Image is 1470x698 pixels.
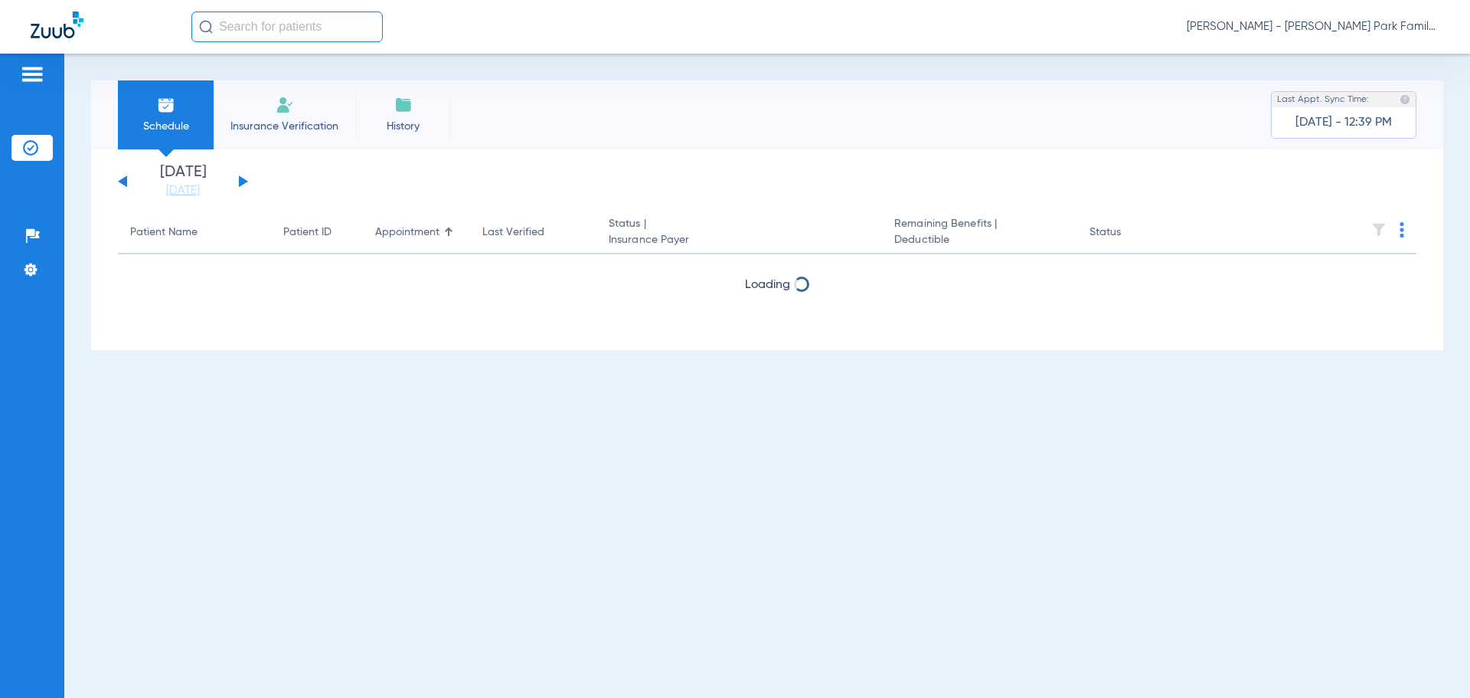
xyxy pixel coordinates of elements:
img: Zuub Logo [31,11,83,38]
a: [DATE] [137,183,229,198]
li: [DATE] [137,165,229,198]
span: [PERSON_NAME] - [PERSON_NAME] Park Family Dentistry [1187,19,1439,34]
span: Deductible [894,232,1064,248]
th: Remaining Benefits | [882,211,1076,254]
div: Last Verified [482,224,584,241]
div: Last Verified [482,224,544,241]
th: Status [1077,211,1181,254]
img: History [394,96,413,114]
div: Appointment [375,224,439,241]
div: Patient Name [130,224,198,241]
span: Last Appt. Sync Time: [1277,92,1369,107]
img: hamburger-icon [20,65,44,84]
span: Insurance Verification [225,119,344,134]
img: filter.svg [1371,222,1387,238]
span: [DATE] - 12:39 PM [1295,115,1392,130]
span: History [367,119,439,134]
div: Patient ID [283,224,332,241]
img: group-dot-blue.svg [1400,222,1404,238]
img: Schedule [157,96,175,114]
img: last sync help info [1400,94,1410,105]
div: Appointment [375,224,458,241]
div: Patient ID [283,224,351,241]
div: Patient Name [130,224,259,241]
span: Insurance Payer [609,232,870,248]
span: Schedule [129,119,202,134]
img: Search Icon [199,20,213,34]
th: Status | [596,211,882,254]
input: Search for patients [191,11,383,42]
span: Loading [745,279,790,291]
img: Manual Insurance Verification [276,96,294,114]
